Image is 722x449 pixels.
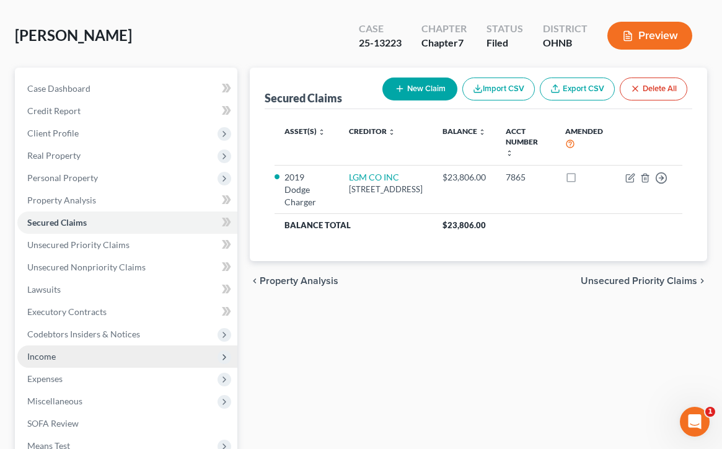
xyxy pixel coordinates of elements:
a: Balance unfold_more [442,127,486,136]
span: 7 [458,37,464,48]
div: Chapter [421,36,467,50]
i: chevron_left [250,276,260,286]
span: Property Analysis [27,195,96,205]
div: Status [486,22,523,36]
div: OHNB [543,36,588,50]
div: Secured Claims [265,91,342,105]
a: Asset(s) unfold_more [284,127,325,136]
iframe: Intercom live chat [680,407,710,437]
i: unfold_more [478,128,486,136]
div: Filed [486,36,523,50]
div: 25-13223 [359,36,402,50]
span: [PERSON_NAME] [15,26,132,44]
span: 1 [705,407,715,417]
button: Delete All [620,78,687,100]
button: Preview [607,22,692,50]
button: Unsecured Priority Claims chevron_right [581,276,707,286]
span: Client Profile [27,128,79,138]
i: unfold_more [318,128,325,136]
a: Credit Report [17,100,237,122]
span: $23,806.00 [442,220,486,230]
div: Case [359,22,402,36]
a: Acct Number unfold_more [506,127,538,157]
span: Case Dashboard [27,83,90,94]
span: Executory Contracts [27,306,107,317]
th: Amended [555,119,615,166]
div: District [543,22,588,36]
a: Creditor unfold_more [349,127,395,136]
button: New Claim [382,78,457,100]
a: Unsecured Priority Claims [17,234,237,256]
i: unfold_more [506,149,513,157]
span: Income [27,351,56,362]
div: [STREET_ADDRESS] [349,184,423,195]
li: 2019 Dodge Charger [284,171,329,208]
span: Unsecured Priority Claims [581,276,697,286]
span: Secured Claims [27,217,87,228]
span: Lawsuits [27,284,61,295]
i: unfold_more [388,128,395,136]
div: Chapter [421,22,467,36]
button: chevron_left Property Analysis [250,276,338,286]
a: LGM CO INC [349,172,399,182]
span: Unsecured Nonpriority Claims [27,262,146,272]
span: Real Property [27,150,81,161]
a: Export CSV [540,78,615,100]
span: SOFA Review [27,418,79,429]
div: $23,806.00 [442,171,486,184]
button: Import CSV [462,78,535,100]
span: Unsecured Priority Claims [27,239,130,250]
span: Codebtors Insiders & Notices [27,329,140,339]
span: Personal Property [27,172,98,183]
a: SOFA Review [17,412,237,435]
i: chevron_right [697,276,707,286]
div: 7865 [506,171,545,184]
a: Executory Contracts [17,301,237,323]
span: Credit Report [27,105,81,116]
th: Balance Total [275,214,433,236]
a: Secured Claims [17,211,237,234]
a: Property Analysis [17,189,237,211]
a: Case Dashboard [17,78,237,100]
span: Property Analysis [260,276,338,286]
span: Expenses [27,373,63,384]
a: Lawsuits [17,278,237,301]
a: Unsecured Nonpriority Claims [17,256,237,278]
span: Miscellaneous [27,396,82,406]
